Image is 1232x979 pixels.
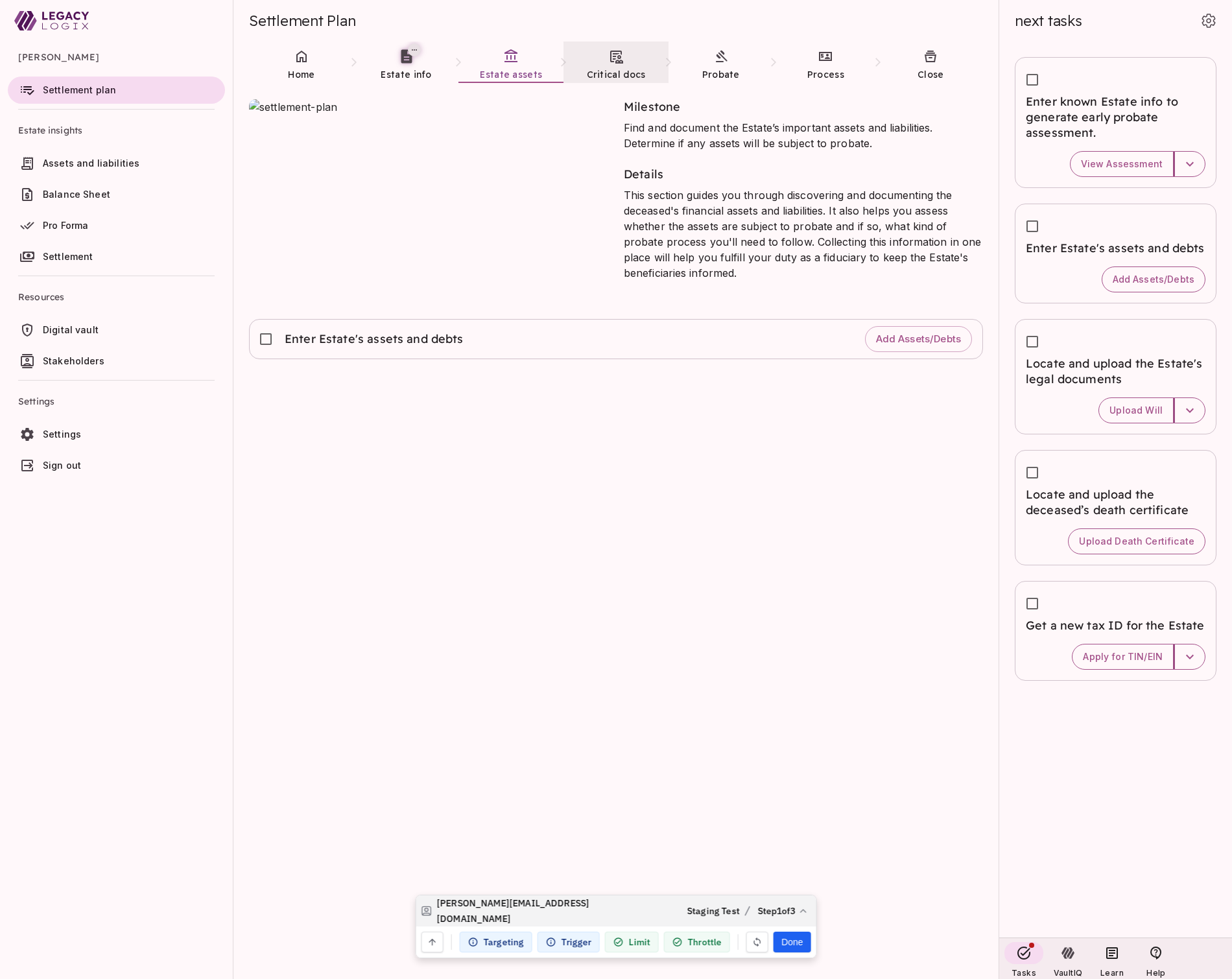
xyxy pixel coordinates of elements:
span: Settings [18,386,215,417]
a: Pro Forma [8,212,225,239]
span: Settlement [43,251,93,262]
span: next tasks [1015,12,1082,30]
span: Process [807,69,844,80]
span: Stakeholders [43,355,104,366]
a: Settings [8,421,225,448]
button: Step1of3 [755,901,811,921]
span: Add Assets/Debts [1113,274,1194,285]
div: Limit [605,932,659,952]
span: Probate [702,69,740,80]
span: Apply for TIN/EIN [1083,651,1163,663]
span: Staging Test [687,903,740,919]
span: Locate and upload the deceased’s death certificate [1026,487,1205,518]
div: Locate and upload the Estate's legal documentsUpload Will [1015,319,1216,434]
button: Done [774,932,811,952]
button: Add Assets/Debts [1102,266,1205,292]
span: Sign out [43,460,81,471]
span: Find and document the Estate’s important assets and liabilities. Determine if any assets will be ... [624,121,932,150]
span: Estate insights [18,115,215,146]
span: Settlement Plan [249,12,355,30]
span: Home [288,69,314,80]
div: Throttle [664,932,730,952]
span: Add Assets/Debts [876,333,961,346]
div: Targeting [460,932,532,952]
div: Get a new tax ID for the EstateApply for TIN/EIN [1015,581,1216,681]
span: Close [918,69,944,80]
span: Help [1146,968,1165,978]
span: Estate info [381,69,431,80]
span: [PERSON_NAME][EMAIL_ADDRESS][DOMAIN_NAME] [437,895,597,926]
span: Settings [43,429,81,440]
span: Locate and upload the Estate's legal documents [1026,356,1205,387]
button: Upload Death Certificate [1068,528,1205,554]
span: Tasks [1012,968,1036,978]
button: Upload Will [1098,397,1174,423]
span: Resources [18,281,215,313]
span: Assets and liabilities [43,158,139,169]
a: Balance Sheet [8,181,225,208]
span: Critical docs [587,69,646,80]
a: Assets and liabilities [8,150,225,177]
a: Stakeholders [8,348,225,375]
span: Digital vault [43,324,99,335]
span: View Assessment [1081,158,1163,170]
span: Enter known Estate info to generate early probate assessment. [1026,94,1205,141]
a: Settlement plan [8,77,225,104]
span: Settlement plan [43,84,116,95]
div: Enter Estate's assets and debtsAdd Assets/Debts [249,319,983,359]
span: Enter Estate's assets and debts [1026,241,1205,256]
span: Learn [1100,968,1124,978]
img: settlement-plan [249,99,608,293]
span: Milestone [624,99,680,114]
span: Estate assets [480,69,542,80]
span: Upload Death Certificate [1079,536,1194,547]
div: Trigger [538,932,600,952]
button: Apply for TIN/EIN [1072,644,1174,670]
button: Add Assets/Debts [865,326,972,352]
span: Pro Forma [43,220,88,231]
div: Locate and upload the deceased’s death certificateUpload Death Certificate [1015,450,1216,565]
button: View Assessment [1070,151,1174,177]
span: Step 1 of 3 [757,903,795,919]
span: Details [624,167,663,182]
span: Get a new tax ID for the Estate [1026,618,1205,633]
span: VaultIQ [1054,968,1082,978]
div: Enter known Estate info to generate early probate assessment.View Assessment [1015,57,1216,188]
span: Balance Sheet [43,189,110,200]
a: Digital vault [8,316,225,344]
div: Enter Estate's assets and debtsAdd Assets/Debts [1015,204,1216,303]
a: Sign out [8,452,225,479]
span: This section guides you through discovering and documenting the deceased's financial assets and l... [624,189,981,279]
span: Upload Will [1109,405,1163,416]
span: [PERSON_NAME] [18,41,215,73]
a: Settlement [8,243,225,270]
span: Enter Estate's assets and debts [285,331,465,347]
